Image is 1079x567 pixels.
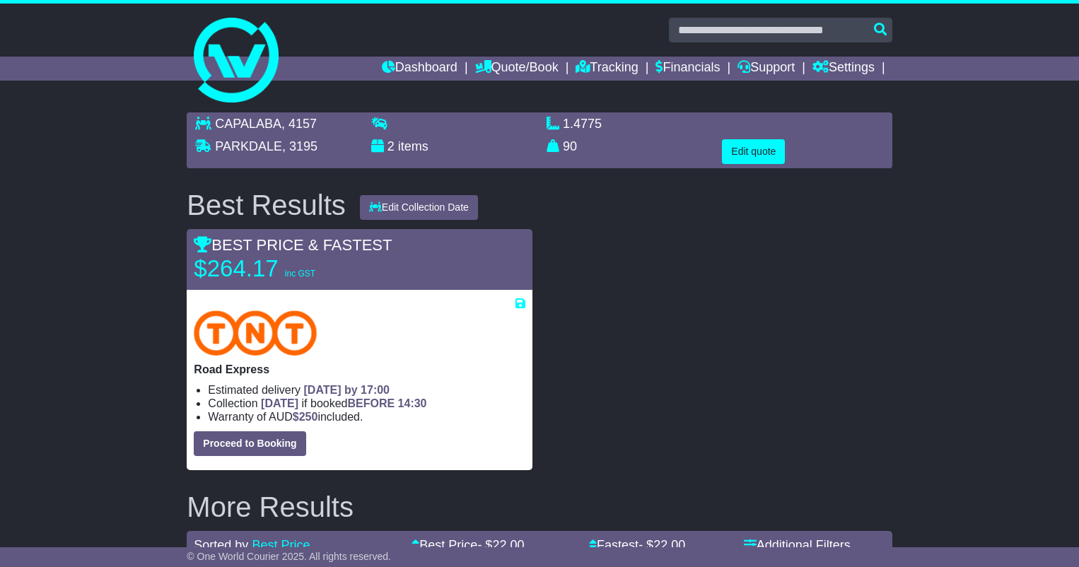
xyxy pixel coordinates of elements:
span: Sorted by [194,538,248,552]
button: Edit quote [722,139,785,164]
span: 22.00 [492,538,524,552]
li: Collection [208,397,525,410]
span: © One World Courier 2025. All rights reserved. [187,551,391,562]
a: Fastest- $22.00 [589,538,685,552]
li: Warranty of AUD included. [208,410,525,423]
span: 22.00 [653,538,685,552]
span: [DATE] by 17:00 [304,384,390,396]
span: - $ [638,538,685,552]
button: Proceed to Booking [194,431,305,456]
li: Estimated delivery [208,383,525,397]
h2: More Results [187,491,892,522]
button: Edit Collection Date [360,195,478,220]
img: TNT Domestic: Road Express [194,310,317,356]
span: - $ [477,538,524,552]
a: Quote/Book [475,57,559,81]
p: $264.17 [194,255,371,283]
a: Financials [655,57,720,81]
a: Settings [812,57,875,81]
span: PARKDALE [215,139,282,153]
a: Best Price [252,538,310,552]
span: 90 [563,139,577,153]
span: items [398,139,428,153]
span: inc GST [285,269,315,279]
a: Tracking [576,57,638,81]
span: BEST PRICE & FASTEST [194,236,392,254]
a: Dashboard [382,57,457,81]
span: , 4157 [281,117,317,131]
span: 2 [387,139,395,153]
span: , 3195 [282,139,317,153]
span: [DATE] [261,397,298,409]
span: CAPALABA [215,117,281,131]
a: Best Price- $22.00 [412,538,524,552]
a: Support [737,57,795,81]
p: Road Express [194,363,525,376]
a: Additional Filters [744,538,851,552]
span: 250 [299,411,318,423]
span: BEFORE [347,397,395,409]
div: Best Results [180,189,353,221]
span: 1.4775 [563,117,602,131]
span: 14:30 [398,397,427,409]
span: $ [293,411,318,423]
span: if booked [261,397,426,409]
